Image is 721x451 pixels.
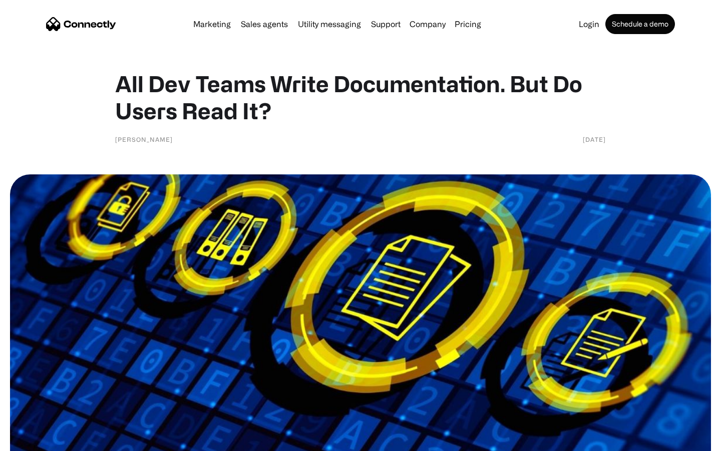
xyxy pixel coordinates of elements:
[410,17,446,31] div: Company
[237,20,292,28] a: Sales agents
[583,134,606,144] div: [DATE]
[115,134,173,144] div: [PERSON_NAME]
[407,17,449,31] div: Company
[20,433,60,447] ul: Language list
[367,20,405,28] a: Support
[189,20,235,28] a: Marketing
[46,17,116,32] a: home
[115,70,606,124] h1: All Dev Teams Write Documentation. But Do Users Read It?
[294,20,365,28] a: Utility messaging
[10,433,60,447] aside: Language selected: English
[451,20,485,28] a: Pricing
[605,14,675,34] a: Schedule a demo
[575,20,603,28] a: Login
